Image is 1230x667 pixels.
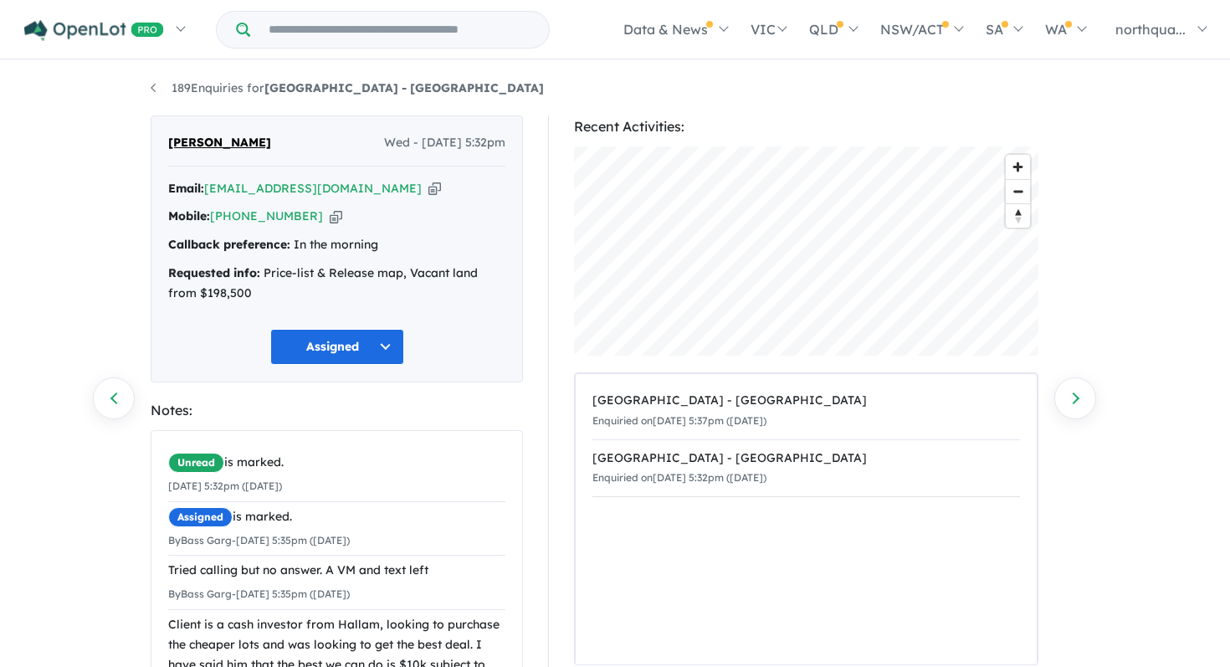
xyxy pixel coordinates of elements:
[168,561,505,581] div: Tried calling but no answer. A VM and text left
[254,12,546,48] input: Try estate name, suburb, builder or developer
[270,329,404,365] button: Assigned
[264,80,544,95] strong: [GEOGRAPHIC_DATA] - [GEOGRAPHIC_DATA]
[168,264,505,304] div: Price-list & Release map, Vacant land from $198,500
[168,265,260,280] strong: Requested info:
[592,439,1020,498] a: [GEOGRAPHIC_DATA] - [GEOGRAPHIC_DATA]Enquiried on[DATE] 5:32pm ([DATE])
[330,208,342,225] button: Copy
[168,235,505,255] div: In the morning
[168,453,224,473] span: Unread
[168,181,204,196] strong: Email:
[1006,203,1030,228] button: Reset bearing to north
[592,391,1020,411] div: [GEOGRAPHIC_DATA] - [GEOGRAPHIC_DATA]
[574,146,1038,356] canvas: Map
[168,507,233,527] span: Assigned
[1115,21,1186,38] span: northqua...
[210,208,323,223] a: [PHONE_NUMBER]
[428,180,441,198] button: Copy
[592,414,766,427] small: Enquiried on [DATE] 5:37pm ([DATE])
[168,534,350,546] small: By Bass Garg - [DATE] 5:35pm ([DATE])
[168,507,505,527] div: is marked.
[204,181,422,196] a: [EMAIL_ADDRESS][DOMAIN_NAME]
[1006,155,1030,179] button: Zoom in
[168,453,505,473] div: is marked.
[168,133,271,153] span: [PERSON_NAME]
[168,208,210,223] strong: Mobile:
[384,133,505,153] span: Wed - [DATE] 5:32pm
[168,237,290,252] strong: Callback preference:
[151,399,523,422] div: Notes:
[151,80,544,95] a: 189Enquiries for[GEOGRAPHIC_DATA] - [GEOGRAPHIC_DATA]
[24,20,164,41] img: Openlot PRO Logo White
[168,587,350,600] small: By Bass Garg - [DATE] 5:35pm ([DATE])
[1006,180,1030,203] span: Zoom out
[151,79,1079,99] nav: breadcrumb
[574,115,1038,138] div: Recent Activities:
[592,382,1020,440] a: [GEOGRAPHIC_DATA] - [GEOGRAPHIC_DATA]Enquiried on[DATE] 5:37pm ([DATE])
[592,449,1020,469] div: [GEOGRAPHIC_DATA] - [GEOGRAPHIC_DATA]
[1006,204,1030,228] span: Reset bearing to north
[1006,179,1030,203] button: Zoom out
[592,471,766,484] small: Enquiried on [DATE] 5:32pm ([DATE])
[168,480,282,492] small: [DATE] 5:32pm ([DATE])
